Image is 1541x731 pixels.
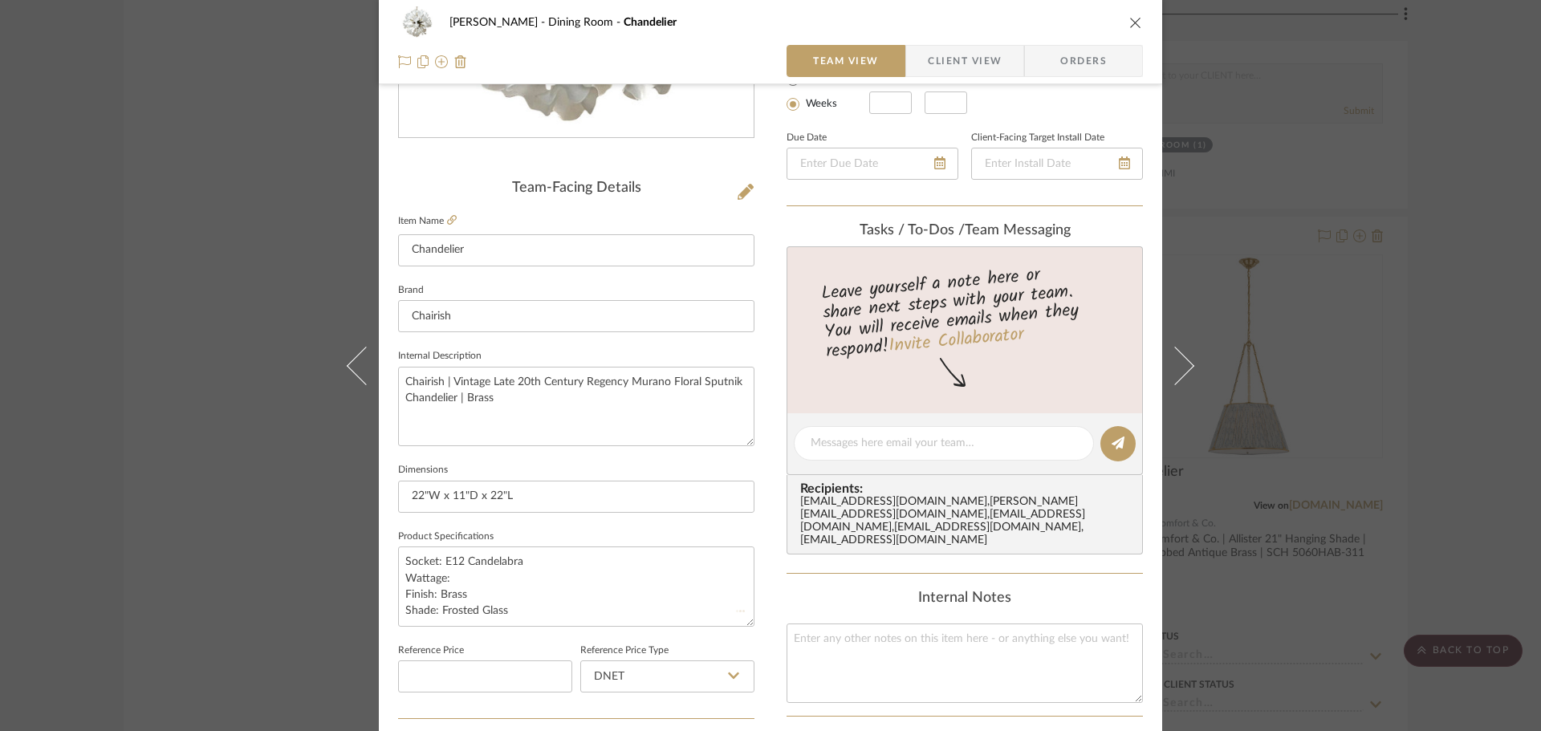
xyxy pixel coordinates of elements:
[398,352,482,360] label: Internal Description
[398,481,754,513] input: Enter the dimensions of this item
[1128,15,1143,30] button: close
[813,45,879,77] span: Team View
[787,222,1143,240] div: team Messaging
[548,17,624,28] span: Dining Room
[787,134,827,142] label: Due Date
[888,321,1025,361] a: Invite Collaborator
[624,17,677,28] span: Chandelier
[800,481,1136,496] span: Recipients:
[971,148,1143,180] input: Enter Install Date
[787,148,958,180] input: Enter Due Date
[787,590,1143,607] div: Internal Notes
[398,234,754,266] input: Enter Item Name
[803,97,837,112] label: Weeks
[971,134,1104,142] label: Client-Facing Target Install Date
[454,55,467,68] img: Remove from project
[398,466,448,474] label: Dimensions
[398,180,754,197] div: Team-Facing Details
[398,286,424,294] label: Brand
[1043,45,1124,77] span: Orders
[398,533,494,541] label: Product Specifications
[580,647,669,655] label: Reference Price Type
[398,214,457,228] label: Item Name
[449,17,548,28] span: [PERSON_NAME]
[398,647,464,655] label: Reference Price
[787,69,869,114] mat-radio-group: Select item type
[928,45,1002,77] span: Client View
[785,258,1145,365] div: Leave yourself a note here or share next steps with your team. You will receive emails when they ...
[800,496,1136,547] div: [EMAIL_ADDRESS][DOMAIN_NAME] , [PERSON_NAME][EMAIL_ADDRESS][DOMAIN_NAME] , [EMAIL_ADDRESS][DOMAIN...
[398,6,437,39] img: decc029b-81e5-4cf9-98b7-d7068b3e1128_48x40.jpg
[398,300,754,332] input: Enter Brand
[860,223,965,238] span: Tasks / To-Dos /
